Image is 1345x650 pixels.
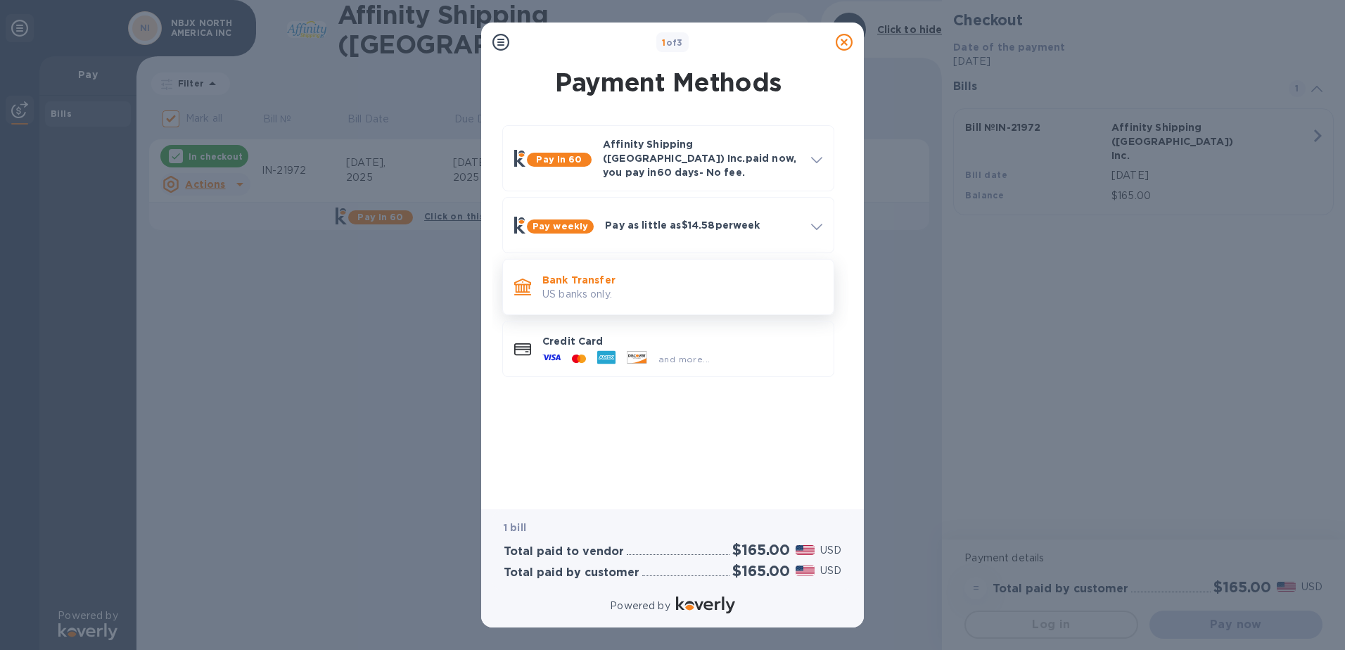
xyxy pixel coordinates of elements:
img: Logo [676,597,735,613]
img: USD [796,566,815,575]
b: of 3 [662,37,683,48]
h3: Total paid by customer [504,566,639,580]
p: Credit Card [542,334,822,348]
p: USD [820,543,841,558]
p: US banks only. [542,287,822,302]
p: Powered by [610,599,670,613]
b: 1 bill [504,522,526,533]
span: 1 [662,37,665,48]
h1: Payment Methods [499,68,837,97]
img: USD [796,545,815,555]
p: Pay as little as $14.58 per week [605,218,800,232]
h2: $165.00 [732,541,790,559]
p: Affinity Shipping ([GEOGRAPHIC_DATA]) Inc. paid now, you pay in 60 days - No fee. [603,137,800,179]
h3: Total paid to vendor [504,545,624,559]
p: Bank Transfer [542,273,822,287]
b: Pay in 60 [536,154,582,165]
span: and more... [658,354,710,364]
p: USD [820,563,841,578]
b: Pay weekly [533,221,588,231]
h2: $165.00 [732,562,790,580]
